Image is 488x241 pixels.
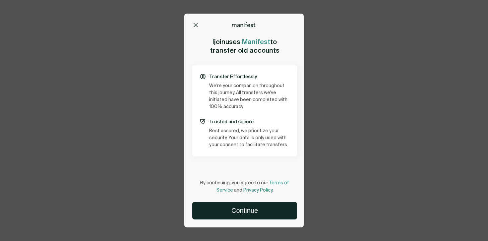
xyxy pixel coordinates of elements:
[209,128,289,149] p: Rest assured, we prioritize your security. Your data is only used with your consent to facilitate...
[209,118,289,125] p: Trusted and secure
[192,179,297,194] p: By continuing, you agree to our and .
[193,202,297,219] button: Continue
[209,83,289,110] p: We're your companion throughout this journey. All transfers we've initiated have been completed w...
[243,188,272,193] a: Privacy Policy
[242,37,270,46] span: Manifest
[212,37,225,46] span: Ijoin
[210,37,280,55] h2: uses to transfer old accounts
[209,73,289,80] p: Transfer Effortlessly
